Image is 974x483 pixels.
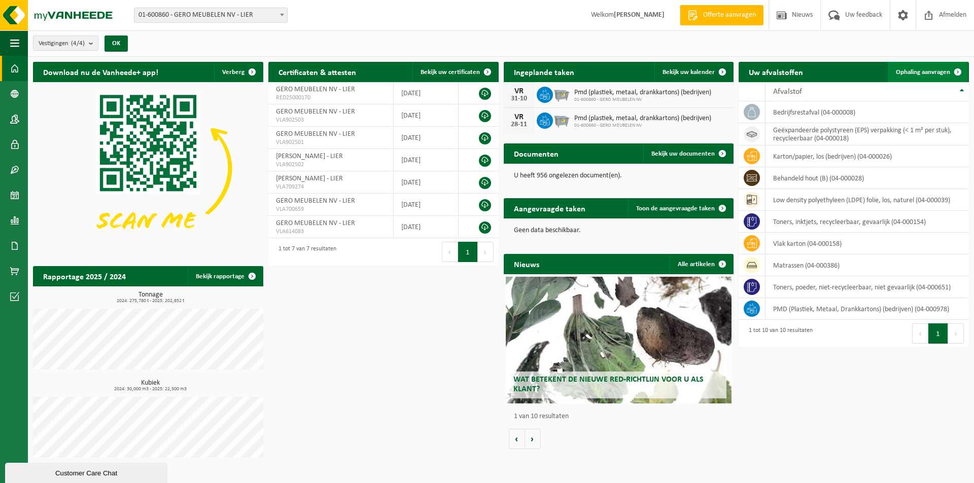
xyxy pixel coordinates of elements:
[276,153,343,160] span: [PERSON_NAME] - LIER
[276,108,355,116] span: GERO MEUBELEN NV - LIER
[504,62,584,82] h2: Ingeplande taken
[394,149,459,171] td: [DATE]
[458,242,478,262] button: 1
[134,8,288,23] span: 01-600860 - GERO MEUBELEN NV - LIER
[574,123,711,129] span: 01-600860 - GERO MEUBELEN NV
[188,266,262,286] a: Bekijk rapportage
[766,189,969,211] td: low density polyethyleen (LDPE) folie, los, naturel (04-000039)
[105,35,128,52] button: OK
[574,115,711,123] span: Pmd (plastiek, metaal, drankkartons) (bedrijven)
[276,228,386,236] span: VLA614083
[654,62,733,82] a: Bekijk uw kalender
[442,242,458,262] button: Previous
[896,69,950,76] span: Ophaling aanvragen
[504,143,569,163] h2: Documenten
[276,197,355,205] span: GERO MEUBELEN NV - LIER
[514,413,729,420] p: 1 van 10 resultaten
[663,69,715,76] span: Bekijk uw kalender
[636,205,715,212] span: Toon de aangevraagde taken
[525,429,541,449] button: Volgende
[276,219,355,227] span: GERO MEUBELEN NV - LIER
[276,161,386,169] span: VLA902502
[553,85,570,102] img: WB-2500-GAL-GY-01
[71,40,85,47] count: (4/4)
[553,111,570,128] img: WB-2500-GAL-GY-01
[766,298,969,320] td: PMD (Plastiek, Metaal, Drankkartons) (bedrijven) (04-000978)
[509,95,529,102] div: 31-10
[33,62,168,82] h2: Download nu de Vanheede+ app!
[412,62,498,82] a: Bekijk uw certificaten
[38,299,263,304] span: 2024: 275,780 t - 2025: 202,852 t
[888,62,968,82] a: Ophaling aanvragen
[394,82,459,104] td: [DATE]
[38,387,263,392] span: 2024: 30,000 m3 - 2025: 22,500 m3
[928,323,948,344] button: 1
[766,233,969,254] td: vlak karton (04-000158)
[766,276,969,298] td: toners, poeder, niet-recycleerbaar, niet gevaarlijk (04-000651)
[276,175,343,182] span: [PERSON_NAME] - LIER
[744,322,813,345] div: 1 tot 10 van 10 resultaten
[394,104,459,127] td: [DATE]
[273,241,336,263] div: 1 tot 7 van 7 resultaten
[509,87,529,95] div: VR
[739,62,813,82] h2: Uw afvalstoffen
[514,227,724,234] p: Geen data beschikbaar.
[39,36,85,51] span: Vestigingen
[766,145,969,167] td: karton/papier, los (bedrijven) (04-000026)
[134,8,287,22] span: 01-600860 - GERO MEUBELEN NV - LIER
[766,101,969,123] td: bedrijfsrestafval (04-000008)
[514,172,724,179] p: U heeft 956 ongelezen document(en).
[504,198,596,218] h2: Aangevraagde taken
[38,291,263,304] h3: Tonnage
[766,211,969,233] td: toners, inktjets, recycleerbaar, gevaarlijk (04-000154)
[651,151,715,157] span: Bekijk uw documenten
[276,116,386,124] span: VLA902503
[394,216,459,238] td: [DATE]
[268,62,366,82] h2: Certificaten & attesten
[574,89,711,97] span: Pmd (plastiek, metaal, drankkartons) (bedrijven)
[643,143,733,164] a: Bekijk uw documenten
[276,86,355,93] span: GERO MEUBELEN NV - LIER
[276,94,386,102] span: RED25000170
[680,5,763,25] a: Offerte aanvragen
[38,380,263,392] h3: Kubiek
[33,35,98,51] button: Vestigingen(4/4)
[276,205,386,213] span: VLA700659
[276,138,386,146] span: VLA902501
[5,461,169,483] iframe: chat widget
[421,69,480,76] span: Bekijk uw certificaten
[574,97,711,103] span: 01-600860 - GERO MEUBELEN NV
[766,254,969,276] td: matrassen (04-000386)
[222,69,245,76] span: Verberg
[948,323,964,344] button: Next
[276,130,355,138] span: GERO MEUBELEN NV - LIER
[506,277,732,403] a: Wat betekent de nieuwe RED-richtlijn voor u als klant?
[33,266,136,286] h2: Rapportage 2025 / 2024
[628,198,733,218] a: Toon de aangevraagde taken
[509,113,529,121] div: VR
[394,127,459,149] td: [DATE]
[509,121,529,128] div: 28-11
[478,242,494,262] button: Next
[276,183,386,191] span: VLA709274
[394,194,459,216] td: [DATE]
[33,82,263,254] img: Download de VHEPlus App
[614,11,665,19] strong: [PERSON_NAME]
[766,167,969,189] td: behandeld hout (B) (04-000028)
[912,323,928,344] button: Previous
[513,376,704,393] span: Wat betekent de nieuwe RED-richtlijn voor u als klant?
[773,88,802,96] span: Afvalstof
[766,123,969,145] td: geëxpandeerde polystyreen (EPS) verpakking (< 1 m² per stuk), recycleerbaar (04-000018)
[701,10,758,20] span: Offerte aanvragen
[670,254,733,274] a: Alle artikelen
[214,62,262,82] button: Verberg
[394,171,459,194] td: [DATE]
[504,254,549,274] h2: Nieuws
[509,429,525,449] button: Vorige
